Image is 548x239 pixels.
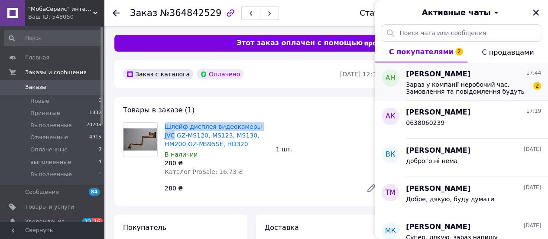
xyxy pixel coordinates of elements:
[389,48,454,56] span: С покупателями
[482,48,534,56] span: С продавцами
[386,111,395,121] span: АК
[123,69,193,79] div: Заказ с каталога
[526,108,541,115] span: 17:19
[406,119,444,126] span: 0638060239
[161,182,359,194] div: 280 ₴
[422,7,491,18] span: Активные чаты
[98,146,101,154] span: 0
[25,69,87,76] span: Заказы и сообщения
[406,222,470,232] span: [PERSON_NAME]
[4,30,102,46] input: Поиск
[98,158,101,166] span: 4
[467,42,548,62] button: С продавцами
[165,151,198,158] span: В наличии
[375,62,548,101] button: АН[PERSON_NAME]17:44Зараз у компанії неробочий час. Замовлення та повідомлення будуть оброблені з...
[123,128,157,151] img: Шлейф дисплея видеокамеры JVC GZ-MS120, MS123, MS130, HM200,GZ-MS95SE, HD320
[385,226,396,236] span: МК
[28,5,93,13] span: "МобаСервис" интернет-магазин mobaservice
[526,69,541,77] span: 17:44
[165,168,243,175] span: Каталог ProSale: 16.73 ₴
[533,82,541,90] span: 2
[360,9,418,17] div: Статус заказа
[523,146,541,153] span: [DATE]
[130,8,157,18] span: Заказ
[340,71,380,78] time: [DATE] 12:37
[375,42,467,62] button: С покупателями2
[25,54,49,62] span: Главная
[523,222,541,229] span: [DATE]
[382,24,541,42] input: Поиск чата или сообщения
[25,203,74,211] span: Товары и услуги
[406,184,470,194] span: [PERSON_NAME]
[30,97,49,105] span: Новые
[30,109,60,117] span: Принятые
[28,13,104,21] div: Ваш ID: 548050
[25,218,65,226] span: Уведомления
[86,121,101,129] span: 20208
[165,159,269,167] div: 280 ₴
[30,170,72,178] span: Выполненные
[386,150,395,160] span: ВК
[82,218,92,225] span: 23
[406,81,529,95] span: Зараз у компанії неробочий час. Замовлення та повідомлення будуть оброблені з 09:00 найближчого р...
[113,9,120,17] div: Вернуться назад
[406,146,470,156] span: [PERSON_NAME]
[272,143,384,155] div: 1 шт.
[98,170,101,178] span: 1
[197,69,243,79] div: Оплачено
[375,139,548,177] button: ВК[PERSON_NAME][DATE]доброго ні нема
[531,7,541,18] button: Закрыть
[385,188,396,198] span: ТМ
[363,180,380,197] a: Редактировать
[160,8,221,18] span: №364842529
[30,158,71,166] span: выполненные
[399,7,524,18] button: Активные чаты
[123,223,166,232] span: Покупатель
[237,38,363,48] span: Этот заказ оплачен с помощью
[265,223,299,232] span: Доставка
[375,101,548,139] button: АК[PERSON_NAME]17:190638060239
[386,73,396,83] span: АН
[89,134,101,141] span: 4915
[89,109,101,117] span: 1832
[92,218,102,225] span: 16
[406,196,494,203] span: Добре, дякую, буду думати
[89,188,100,196] span: 84
[406,69,470,79] span: [PERSON_NAME]
[165,123,262,147] a: Шлейф дисплея видеокамеры JVC GZ-MS120, MS123, MS130, HM200,GZ-MS95SE, HD320
[406,108,470,118] span: [PERSON_NAME]
[123,106,195,114] span: Товары в заказе (1)
[25,83,46,91] span: Заказы
[375,177,548,215] button: ТМ[PERSON_NAME][DATE]Добре, дякую, буду думати
[25,188,59,196] span: Сообщения
[30,146,68,154] span: Оплаченные
[98,97,101,105] span: 0
[523,184,541,191] span: [DATE]
[406,157,457,164] span: доброго ні нема
[30,121,72,129] span: Выполненные
[455,48,463,56] span: 2
[30,134,68,141] span: Отмененные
